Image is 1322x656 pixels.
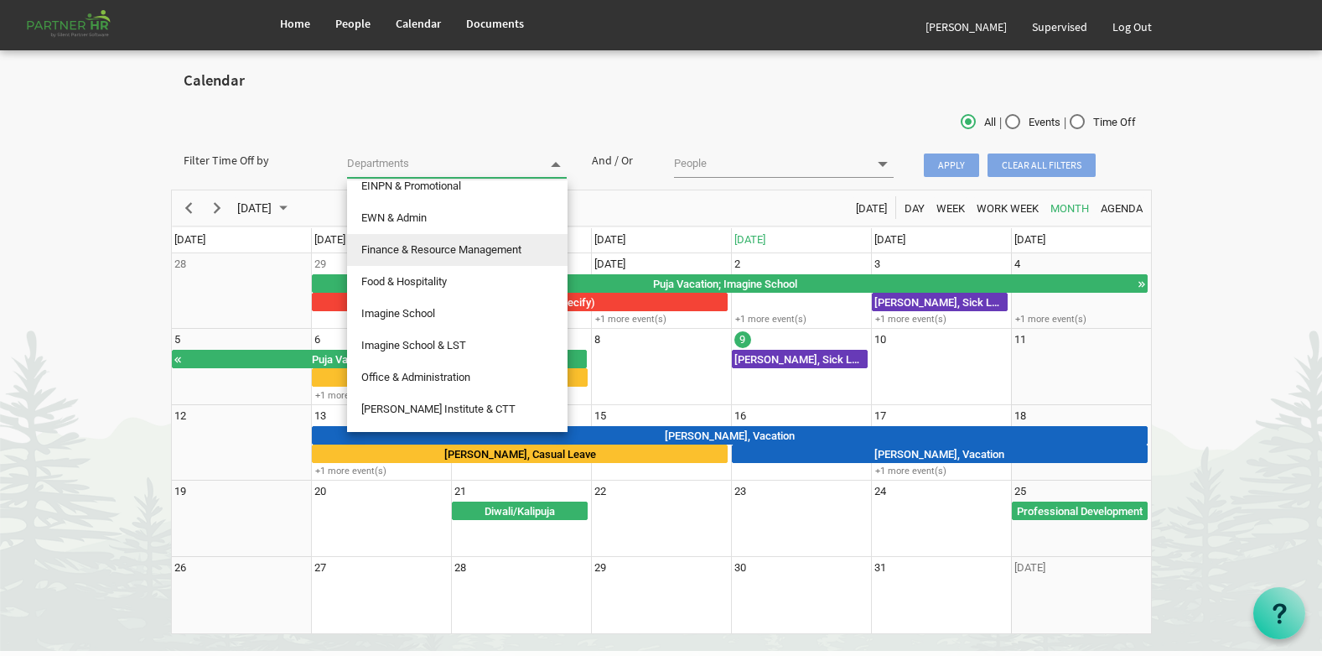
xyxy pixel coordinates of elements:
div: And / Or [579,152,661,169]
div: Friday, October 17, 2025 [874,408,886,424]
div: Wednesday, October 1, 2025 [594,256,625,273]
button: Day [901,197,927,218]
span: Documents [466,16,524,31]
li: Imagine School & LST [347,330,568,362]
div: Saturday, October 25, 2025 [1014,483,1026,500]
div: Thursday, October 16, 2025 [734,408,746,424]
button: October 2025 [234,197,294,218]
div: Friday, October 24, 2025 [874,483,886,500]
div: Saturday, November 1, 2025 [1014,560,1045,576]
div: Monday, October 6, 2025 [314,331,320,348]
span: Home [280,16,310,31]
span: [DATE] [734,233,765,246]
a: [PERSON_NAME] [913,3,1019,50]
a: Supervised [1019,3,1100,50]
span: [DATE] [1014,233,1045,246]
li: [PERSON_NAME][GEOGRAPHIC_DATA] [347,425,568,457]
button: Next [205,197,228,218]
div: Monday, September 29, 2025 [314,256,326,273]
div: [PERSON_NAME], Casual Leave [313,445,727,462]
button: Work Week [973,197,1041,218]
span: [DATE] [594,233,625,246]
li: [PERSON_NAME] Institute & CTT [347,393,568,425]
div: Puja Vacation Begin From Monday, September 29, 2025 at 12:00:00 AM GMT+05:30 Ends At Wednesday, O... [172,350,588,368]
div: Thursday, October 30, 2025 [734,560,746,576]
span: [DATE] [854,198,889,219]
span: Events [1005,115,1060,130]
span: Day [903,198,926,219]
div: October 2025 [231,190,298,226]
div: Wednesday, October 22, 2025 [594,483,606,500]
span: Agenda [1099,198,1144,219]
span: Clear all filters [988,154,1096,177]
div: +1 more event(s) [312,465,450,477]
li: EINPN & Promotional [347,170,568,202]
span: Work Week [975,198,1040,219]
div: Sunday, September 28, 2025 [174,256,186,273]
div: | | [825,111,1152,135]
div: Wednesday, October 8, 2025 [594,331,600,348]
button: Week [933,197,967,218]
div: Sunday, October 5, 2025 [174,331,180,348]
li: EWN & Admin [347,202,568,234]
div: Deepti Mayee Nayak, Casual Leave Begin From Monday, October 6, 2025 at 12:00:00 AM GMT+05:30 Ends... [312,368,588,387]
span: Time Off [1070,115,1136,130]
div: +1 more event(s) [312,389,450,402]
span: [DATE] [314,233,345,246]
span: All [961,115,996,130]
div: Sunday, October 12, 2025 [174,408,186,424]
div: Friday, October 3, 2025 [874,256,880,273]
div: Monday, October 27, 2025 [314,560,326,576]
span: People [335,16,371,31]
div: Professional Development Begin From Saturday, October 25, 2025 at 12:00:00 AM GMT+05:30 Ends At S... [1012,502,1148,520]
div: [PERSON_NAME], Vacation [313,427,1147,444]
div: Puja Vacation; Imagine School [183,351,587,367]
span: [DATE] [236,198,273,219]
button: Agenda [1097,197,1145,218]
div: Puja Vacation Begin From Monday, September 29, 2025 at 12:00:00 AM GMT+05:30 Ends At Wednesday, O... [312,274,1148,293]
li: Food & Hospitality [347,266,568,298]
input: Departments [347,152,541,175]
schedule: of October 2025 [171,190,1152,634]
button: Today [853,197,889,218]
div: Saturday, October 18, 2025 [1014,408,1026,424]
li: Finance & Resource Management [347,234,568,266]
button: Previous [177,197,200,218]
div: Smitha Mol T Y, Other (Specify) [313,294,727,310]
div: [PERSON_NAME], Casual Leave [313,369,587,386]
a: Log Out [1100,3,1164,50]
span: [DATE] [874,233,905,246]
button: Month [1047,197,1091,218]
div: Jasaswini Samanta, Sick Leave Begin From Thursday, October 9, 2025 at 12:00:00 AM GMT+05:30 Ends ... [732,350,868,368]
div: Filter Time Off by [171,152,334,169]
div: Sunday, October 19, 2025 [174,483,186,500]
div: [PERSON_NAME], Vacation [733,445,1147,462]
input: People [674,152,868,175]
div: +1 more event(s) [872,465,1010,477]
span: [DATE] [174,233,205,246]
div: [PERSON_NAME], Sick Leave [733,351,867,367]
div: next period [203,190,231,226]
div: Monday, October 13, 2025 [314,408,326,424]
div: Saturday, October 11, 2025 [1014,331,1026,348]
span: Week [935,198,967,219]
div: Friday, October 31, 2025 [874,560,886,576]
div: +1 more event(s) [732,313,870,325]
li: Imagine School [347,298,568,330]
span: Month [1049,198,1091,219]
div: Diwali/Kalipuja Begin From Tuesday, October 21, 2025 at 12:00:00 AM GMT+05:30 Ends At Wednesday, ... [452,502,588,520]
div: Tuesday, October 28, 2025 [454,560,466,576]
div: Friday, October 10, 2025 [874,331,886,348]
div: +1 more event(s) [1012,313,1150,325]
div: Professional Development [1013,502,1147,519]
div: Wednesday, October 15, 2025 [594,408,606,424]
div: Sunday, October 26, 2025 [174,560,186,576]
div: Thursday, October 9, 2025 [734,331,751,348]
div: Wednesday, October 29, 2025 [594,560,606,576]
div: Shelly Kashyap, Vacation Begin From Monday, October 13, 2025 at 12:00:00 AM GMT+05:30 Ends At Sat... [312,426,1148,445]
div: Smitha Mol T Y, Other (Specify) Begin From Monday, September 29, 2025 at 12:00:00 AM GMT+05:30 En... [312,293,728,311]
div: Tuesday, October 21, 2025 [454,483,466,500]
div: Saturday, October 4, 2025 [1014,256,1020,273]
div: previous period [174,190,203,226]
div: +1 more event(s) [872,313,1010,325]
